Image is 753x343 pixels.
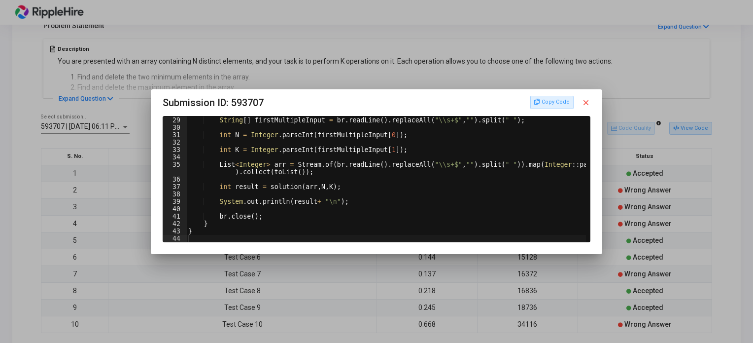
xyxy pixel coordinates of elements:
[163,228,187,235] div: 43
[163,220,187,228] div: 42
[163,139,187,146] div: 32
[163,198,187,205] div: 39
[163,235,187,242] div: 44
[163,124,187,131] div: 30
[530,96,574,109] button: Copy Code
[582,98,590,107] mat-icon: close
[163,131,187,139] div: 31
[163,176,187,183] div: 36
[163,95,264,111] span: Submission ID: 593707
[163,213,187,220] div: 41
[163,116,187,124] div: 29
[163,146,187,153] div: 33
[163,205,187,213] div: 40
[163,161,187,176] div: 35
[163,183,187,191] div: 37
[163,191,187,198] div: 38
[163,153,187,161] div: 34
